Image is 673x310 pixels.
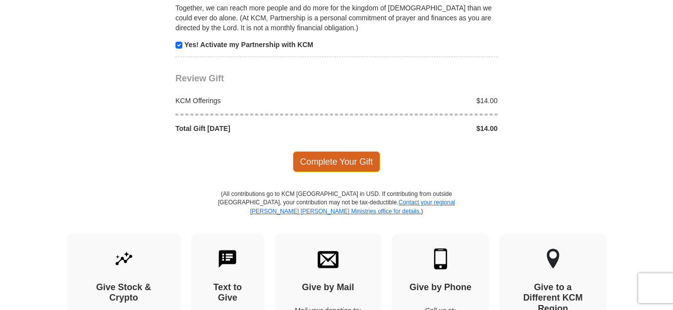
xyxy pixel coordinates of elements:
img: text-to-give.svg [217,248,238,269]
div: KCM Offerings [170,96,337,106]
img: mobile.svg [430,248,451,269]
span: Complete Your Gift [293,151,381,172]
h4: Give by Phone [409,282,472,293]
img: envelope.svg [318,248,338,269]
p: (All contributions go to KCM [GEOGRAPHIC_DATA] in USD. If contributing from outside [GEOGRAPHIC_D... [218,190,455,233]
strong: Yes! Activate my Partnership with KCM [184,41,313,49]
a: Contact your regional [PERSON_NAME] [PERSON_NAME] Ministries office for details. [250,199,455,214]
div: Total Gift [DATE] [170,124,337,133]
div: $14.00 [336,124,503,133]
div: $14.00 [336,96,503,106]
h4: Give Stock & Crypto [84,282,164,304]
img: other-region [546,248,560,269]
span: Review Gift [175,73,224,83]
p: Together, we can reach more people and do more for the kingdom of [DEMOGRAPHIC_DATA] than we coul... [175,3,498,33]
h4: Text to Give [209,282,247,304]
img: give-by-stock.svg [113,248,134,269]
h4: Give by Mail [292,282,364,293]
